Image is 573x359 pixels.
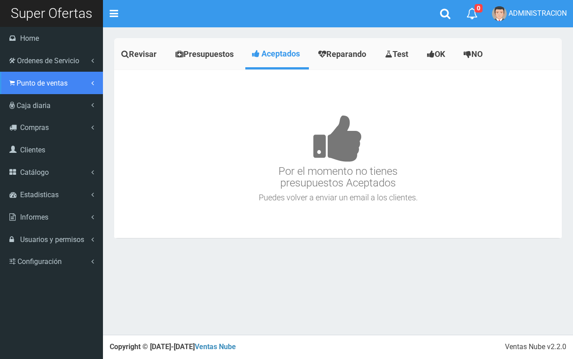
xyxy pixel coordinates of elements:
[492,6,507,21] img: User Image
[505,342,566,352] div: Ventas Nube v2.2.0
[509,9,567,17] span: ADMINISTRACION
[20,235,84,244] span: Usuarios y permisos
[184,49,234,59] span: Presupuestos
[17,79,68,87] span: Punto de ventas
[116,193,560,202] h4: Puedes volver a enviar un email a los clientes.
[471,49,483,59] span: NO
[17,257,62,266] span: Configuración
[393,49,408,59] span: Test
[20,168,49,177] span: Catálogo
[195,342,236,351] a: Ventas Nube
[311,40,376,68] a: Reparando
[129,49,157,59] span: Revisar
[11,5,92,21] span: Super Ofertas
[20,146,45,154] span: Clientes
[17,56,79,65] span: Ordenes de Servicio
[378,40,418,68] a: Test
[475,4,483,13] span: 0
[116,88,560,189] h3: Por el momento no tienes presupuestos Aceptados
[20,213,48,221] span: Informes
[420,40,454,68] a: OK
[110,342,236,351] strong: Copyright © [DATE]-[DATE]
[114,40,166,68] a: Revisar
[245,40,309,67] a: Aceptados
[326,49,366,59] span: Reparando
[17,101,51,110] span: Caja diaria
[20,190,59,199] span: Estadisticas
[261,49,300,58] span: Aceptados
[20,123,49,132] span: Compras
[457,40,492,68] a: NO
[435,49,445,59] span: OK
[20,34,39,43] span: Home
[168,40,243,68] a: Presupuestos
